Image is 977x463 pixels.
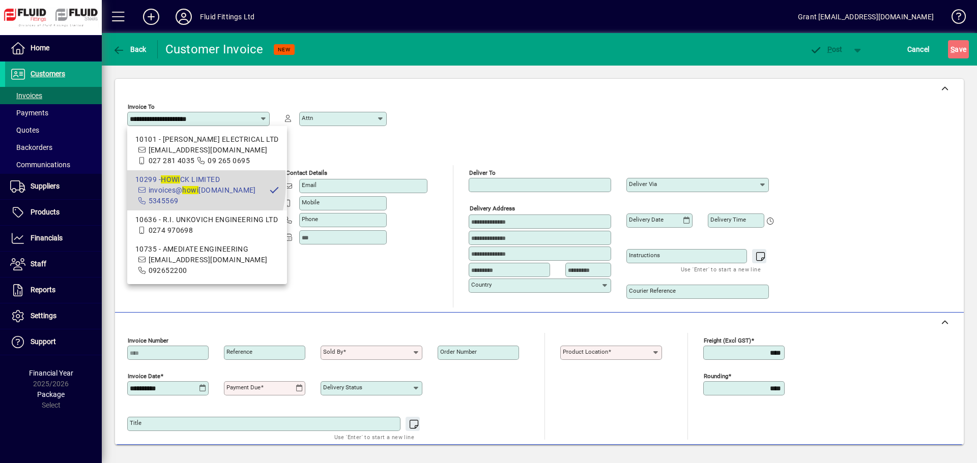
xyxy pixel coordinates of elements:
[102,40,158,58] app-page-header-button: Back
[31,70,65,78] span: Customers
[905,40,932,58] button: Cancel
[226,384,261,391] mat-label: Payment due
[629,216,664,223] mat-label: Delivery date
[5,277,102,303] a: Reports
[5,329,102,355] a: Support
[798,9,934,25] div: Grant [EMAIL_ADDRESS][DOMAIN_NAME]
[226,348,252,355] mat-label: Reference
[10,126,39,134] span: Quotes
[130,245,150,253] mat-label: Country
[827,45,832,53] span: P
[5,87,102,104] a: Invoices
[629,287,676,294] mat-label: Courier Reference
[804,40,848,58] button: Post
[31,234,63,242] span: Financials
[5,156,102,173] a: Communications
[200,9,254,25] div: Fluid Fittings Ltd
[302,199,320,206] mat-label: Mobile
[471,281,492,288] mat-label: Country
[334,431,414,443] mat-hint: Use 'Enter' to start a new line
[29,369,73,377] span: Financial Year
[704,373,728,380] mat-label: Rounding
[5,121,102,139] a: Quotes
[302,181,317,189] mat-label: Email
[5,303,102,329] a: Settings
[135,8,167,26] button: Add
[440,348,477,355] mat-label: Order number
[31,44,49,52] span: Home
[681,263,761,275] mat-hint: Use 'Enter' to start a new line
[167,8,200,26] button: Profile
[469,169,496,176] mat-label: Deliver To
[31,260,46,268] span: Staff
[31,182,60,190] span: Suppliers
[31,337,56,346] span: Support
[302,114,313,121] mat-label: Attn
[302,215,318,223] mat-label: Phone
[5,36,102,61] a: Home
[10,91,42,100] span: Invoices
[5,104,102,121] a: Payments
[810,45,843,53] span: ost
[10,161,70,169] span: Communications
[10,109,48,117] span: Payments
[323,384,362,391] mat-label: Delivery status
[563,348,608,355] mat-label: Product location
[37,390,65,398] span: Package
[704,337,751,344] mat-label: Freight (excl GST)
[128,373,160,380] mat-label: Invoice date
[629,180,657,188] mat-label: Deliver via
[5,252,102,277] a: Staff
[110,40,149,58] button: Back
[951,41,966,57] span: ave
[944,2,964,35] a: Knowledge Base
[165,41,264,57] div: Customer Invoice
[710,216,746,223] mat-label: Delivery time
[5,226,102,251] a: Financials
[128,337,168,344] mat-label: Invoice number
[5,174,102,199] a: Suppliers
[948,40,969,58] button: Save
[128,103,155,110] mat-label: Invoice To
[130,419,141,426] mat-label: Title
[256,162,272,178] button: Copy to Delivery address
[5,200,102,225] a: Products
[907,41,930,57] span: Cancel
[31,208,60,216] span: Products
[5,139,102,156] a: Backorders
[629,252,660,259] mat-label: Instructions
[278,46,291,53] span: NEW
[31,286,55,294] span: Reports
[31,312,56,320] span: Settings
[10,143,52,151] span: Backorders
[323,348,343,355] mat-label: Sold by
[112,45,147,53] span: Back
[951,45,955,53] span: S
